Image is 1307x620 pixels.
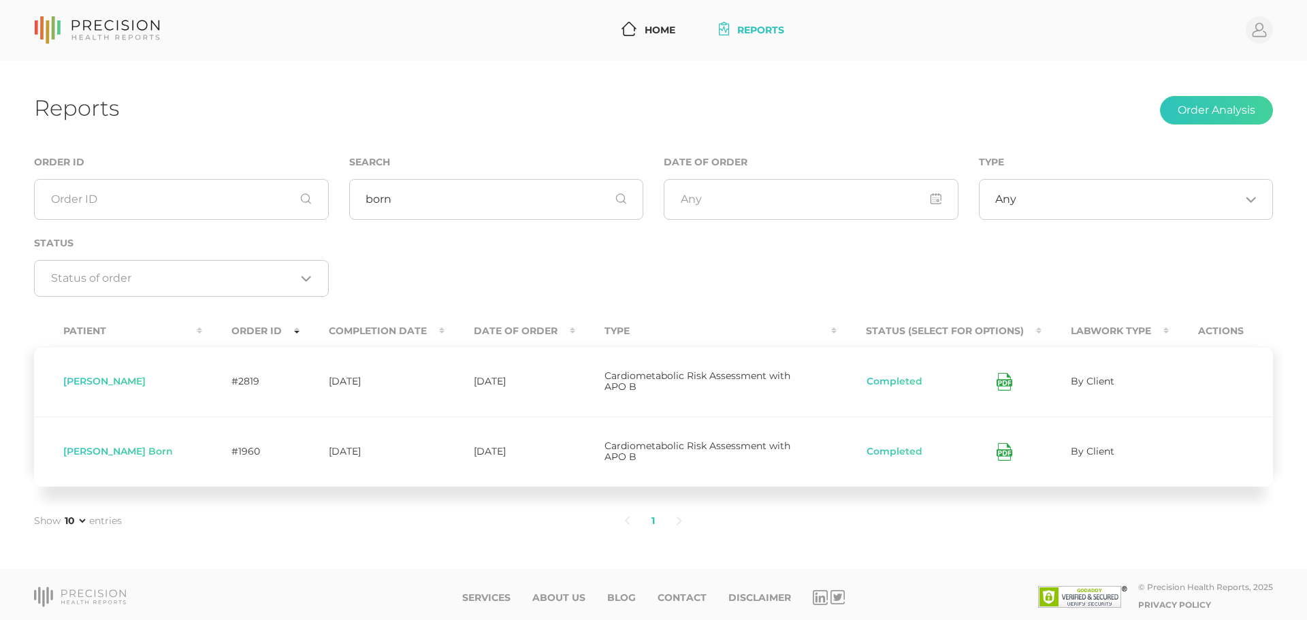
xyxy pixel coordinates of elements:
[1016,193,1240,206] input: Search for option
[462,592,511,604] a: Services
[34,238,74,249] label: Status
[728,592,791,604] a: Disclaimer
[202,346,300,417] td: #2819
[575,316,837,346] th: Type : activate to sort column ascending
[63,375,146,387] span: [PERSON_NAME]
[300,417,445,487] td: [DATE]
[445,417,575,487] td: [DATE]
[445,346,575,417] td: [DATE]
[349,179,644,220] input: First or Last Name
[616,18,681,43] a: Home
[1169,316,1273,346] th: Actions
[1071,445,1114,457] span: By Client
[607,592,636,604] a: Blog
[664,179,958,220] input: Any
[63,445,173,457] span: [PERSON_NAME] Born
[995,193,1016,206] span: Any
[300,346,445,417] td: [DATE]
[202,316,300,346] th: Order ID : activate to sort column ascending
[51,272,296,285] input: Search for option
[349,157,390,168] label: Search
[604,370,790,393] span: Cardiometabolic Risk Assessment with APO B
[1071,375,1114,387] span: By Client
[979,157,1004,168] label: Type
[34,179,329,220] input: Order ID
[1160,96,1273,125] button: Order Analysis
[713,18,790,43] a: Reports
[34,157,84,168] label: Order ID
[604,440,790,463] span: Cardiometabolic Risk Assessment with APO B
[1038,586,1127,608] img: SSL site seal - click to verify
[1138,582,1273,592] div: © Precision Health Reports, 2025
[866,445,923,459] button: Completed
[532,592,585,604] a: About Us
[664,157,747,168] label: Date of Order
[866,375,923,389] button: Completed
[1042,316,1169,346] th: Labwork Type : activate to sort column ascending
[34,95,119,121] h1: Reports
[34,316,202,346] th: Patient : activate to sort column ascending
[34,514,122,528] label: Show entries
[34,260,329,297] div: Search for option
[1138,600,1211,610] a: Privacy Policy
[979,179,1274,220] div: Search for option
[658,592,707,604] a: Contact
[202,417,300,487] td: #1960
[837,316,1042,346] th: Status (Select for Options) : activate to sort column ascending
[62,514,88,527] select: Showentries
[300,316,445,346] th: Completion Date : activate to sort column ascending
[445,316,575,346] th: Date Of Order : activate to sort column ascending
